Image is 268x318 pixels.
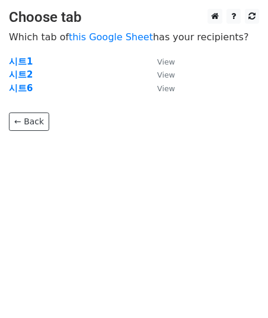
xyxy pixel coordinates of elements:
small: View [157,57,175,66]
small: View [157,84,175,93]
a: View [145,69,175,80]
a: this Google Sheet [69,31,153,43]
a: 시트1 [9,56,33,67]
a: 시트2 [9,69,33,80]
a: View [145,83,175,94]
small: View [157,70,175,79]
p: Which tab of has your recipients? [9,31,259,43]
a: ← Back [9,113,49,131]
a: 시트6 [9,83,33,94]
a: View [145,56,175,67]
h3: Choose tab [9,9,259,26]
